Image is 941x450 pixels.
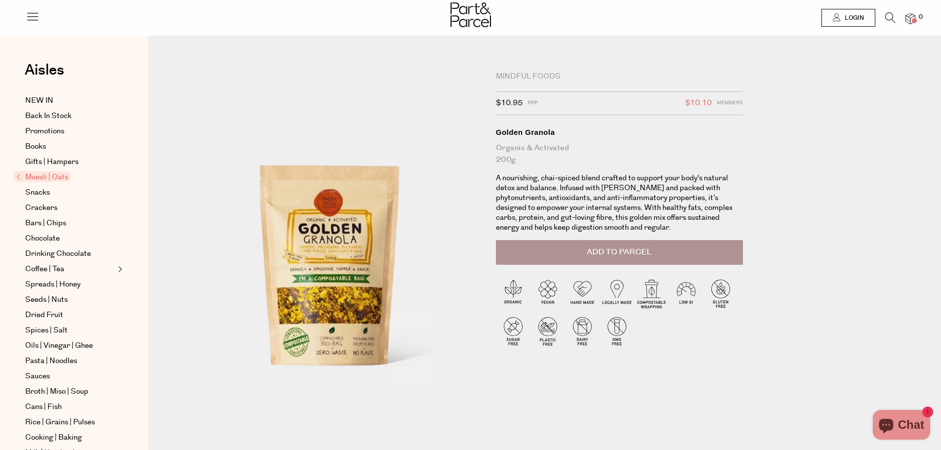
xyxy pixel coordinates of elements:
span: Bars | Chips [25,217,66,229]
span: Coffee | Tea [25,263,64,275]
img: P_P-ICONS-Live_Bec_V11_GMO_Free.svg [600,314,634,348]
img: Part&Parcel [450,2,491,27]
span: Promotions [25,125,64,137]
img: P_P-ICONS-Live_Bec_V11_Plastic_Free.svg [531,314,565,348]
span: Broth | Miso | Soup [25,386,88,398]
span: Seeds | Nuts [25,294,68,306]
a: Dried Fruit [25,309,115,321]
span: Rice | Grains | Pulses [25,416,95,428]
p: A nourishing, chai-spiced blend crafted to support your body's natural detox and balance. Infused... [496,173,743,233]
span: Gifts | Hampers [25,156,79,168]
a: Login [821,9,875,27]
a: NEW IN [25,95,115,107]
img: P_P-ICONS-Live_Bec_V11_Vegan.svg [531,276,565,311]
a: Oils | Vinegar | Ghee [25,340,115,352]
div: Mindful Foods [496,72,743,82]
img: P_P-ICONS-Live_Bec_V11_Locally_Made_2.svg [600,276,634,311]
span: Spreads | Honey [25,279,81,290]
a: Pasta | Noodles [25,355,115,367]
span: Drinking Chocolate [25,248,91,260]
span: Books [25,141,46,153]
a: Sauces [25,370,115,382]
img: P_P-ICONS-Live_Bec_V11_Low_Gi.svg [669,276,703,311]
a: Broth | Miso | Soup [25,386,115,398]
span: $10.95 [496,97,523,110]
img: P_P-ICONS-Live_Bec_V11_Organic.svg [496,276,531,311]
a: Spices | Salt [25,325,115,336]
a: Crackers [25,202,115,214]
span: 0 [916,13,925,22]
span: Pasta | Noodles [25,355,77,367]
a: Seeds | Nuts [25,294,115,306]
a: Coffee | Tea [25,263,115,275]
a: Drinking Chocolate [25,248,115,260]
span: Muesli | Oats [14,171,71,182]
span: $10.10 [685,97,712,110]
span: Cans | Fish [25,401,62,413]
a: Gifts | Hampers [25,156,115,168]
a: 0 [905,13,915,24]
span: Login [842,14,864,22]
a: Aisles [25,63,64,87]
span: Spices | Salt [25,325,68,336]
span: Chocolate [25,233,60,245]
a: Bars | Chips [25,217,115,229]
div: Organic & Activated 200g [496,142,743,166]
a: Chocolate [25,233,115,245]
span: Dried Fruit [25,309,63,321]
span: Crackers [25,202,57,214]
a: Snacks [25,187,115,199]
a: Cans | Fish [25,401,115,413]
a: Rice | Grains | Pulses [25,416,115,428]
span: Cooking | Baking [25,432,82,444]
a: Cooking | Baking [25,432,115,444]
img: P_P-ICONS-Live_Bec_V11_Sugar_Free.svg [496,314,531,348]
span: Add to Parcel [587,246,652,258]
span: Aisles [25,59,64,81]
a: Muesli | Oats [16,171,115,183]
span: NEW IN [25,95,53,107]
img: P_P-ICONS-Live_Bec_V11_Dairy_Free.svg [565,314,600,348]
button: Add to Parcel [496,240,743,265]
inbox-online-store-chat: Shopify online store chat [870,410,933,442]
span: RRP [528,97,538,110]
img: P_P-ICONS-Live_Bec_V11_Handmade.svg [565,276,600,311]
span: Back In Stock [25,110,72,122]
div: Golden Granola [496,127,743,137]
span: Snacks [25,187,50,199]
span: Sauces [25,370,50,382]
button: Expand/Collapse Coffee | Tea [116,263,123,275]
a: Books [25,141,115,153]
span: Oils | Vinegar | Ghee [25,340,93,352]
span: Members [717,97,743,110]
img: P_P-ICONS-Live_Bec_V11_Compostable_Wrapping.svg [634,276,669,311]
a: Spreads | Honey [25,279,115,290]
img: Golden Granola [178,75,481,433]
img: P_P-ICONS-Live_Bec_V11_Gluten_Free.svg [703,276,738,311]
a: Back In Stock [25,110,115,122]
a: Promotions [25,125,115,137]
